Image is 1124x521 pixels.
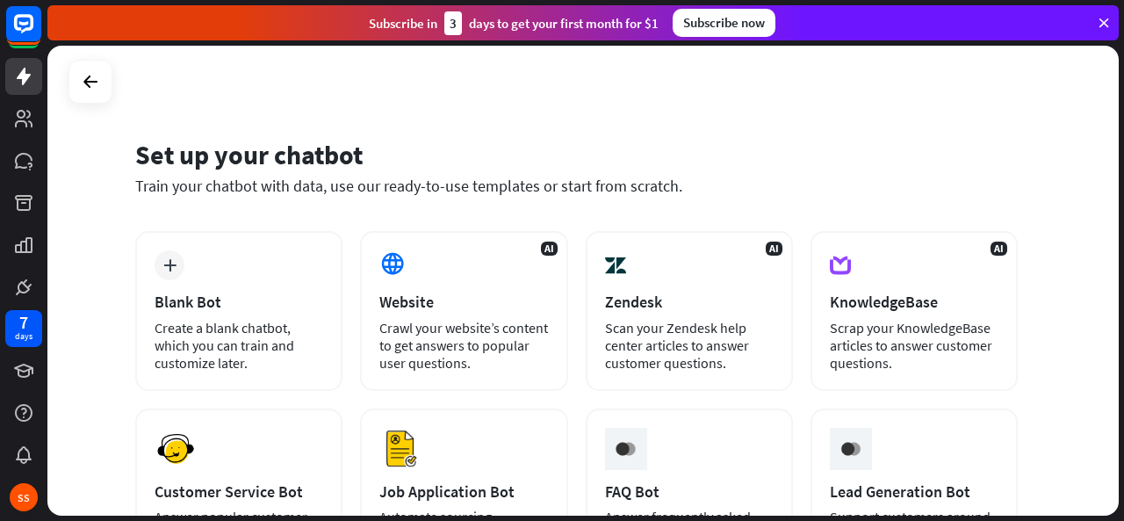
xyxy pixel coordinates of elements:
div: days [15,330,32,343]
div: 7 [19,315,28,330]
div: 3 [444,11,462,35]
div: Subscribe in days to get your first month for $1 [369,11,659,35]
div: Subscribe now [673,9,775,37]
a: 7 days [5,310,42,347]
div: SS [10,483,38,511]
